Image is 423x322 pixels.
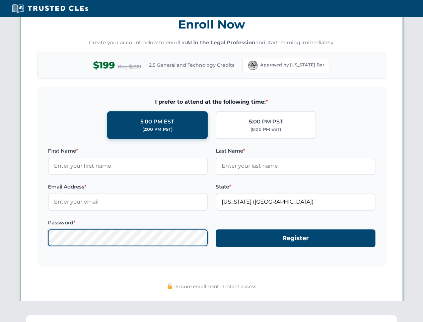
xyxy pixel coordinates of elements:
[37,14,386,35] h3: Enroll Now
[48,219,208,227] label: Password
[249,117,283,126] div: 5:00 PM PST
[216,147,375,155] label: Last Name
[10,3,90,13] img: Trusted CLEs
[93,58,115,73] span: $199
[251,126,281,133] div: (8:00 PM EST)
[140,117,174,126] div: 5:00 PM EST
[149,61,234,69] span: 2.5 General and Technology Credits
[48,158,208,174] input: Enter your first name
[48,147,208,155] label: First Name
[48,98,375,106] span: I prefer to attend at the following time:
[186,39,256,46] strong: AI in the Legal Profession
[216,229,375,247] button: Register
[175,283,256,290] span: Secure enrollment • Instant access
[37,39,386,47] p: Create your account below to enroll in and start learning immediately.
[216,194,375,210] input: Florida (FL)
[48,183,208,191] label: Email Address
[167,283,172,289] img: 🔒
[216,158,375,174] input: Enter your last name
[142,126,172,133] div: (2:00 PM PST)
[48,194,208,210] input: Enter your email
[216,183,375,191] label: State
[248,61,258,70] img: Florida Bar
[260,62,324,68] span: Approved by [US_STATE] Bar
[118,63,141,71] span: Reg $299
